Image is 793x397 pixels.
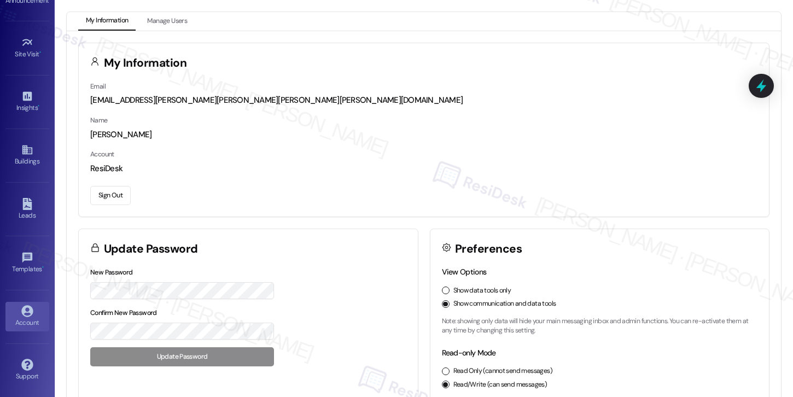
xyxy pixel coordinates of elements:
label: Show communication and data tools [453,299,556,309]
span: • [39,49,41,56]
label: Confirm New Password [90,308,157,317]
button: My Information [78,12,136,31]
a: Buildings [5,141,49,170]
label: View Options [442,267,487,277]
p: Note: showing only data will hide your main messaging inbox and admin functions. You can re-activ... [442,317,758,336]
label: Name [90,116,108,125]
a: Account [5,302,49,331]
a: Leads [5,195,49,224]
label: Account [90,150,114,159]
h3: My Information [104,57,187,69]
h3: Preferences [455,243,522,255]
button: Manage Users [139,12,195,31]
h3: Update Password [104,243,198,255]
a: Site Visit • [5,33,49,63]
button: Sign Out [90,186,131,205]
div: ResiDesk [90,163,757,174]
a: Support [5,355,49,385]
div: [PERSON_NAME] [90,129,757,141]
label: Read Only (cannot send messages) [453,366,552,376]
span: • [38,102,39,110]
label: Email [90,82,106,91]
span: • [42,264,44,271]
a: Templates • [5,248,49,278]
label: Show data tools only [453,286,511,296]
label: New Password [90,268,133,277]
div: [EMAIL_ADDRESS][PERSON_NAME][PERSON_NAME][PERSON_NAME][PERSON_NAME][DOMAIN_NAME] [90,95,757,106]
a: Insights • [5,87,49,116]
label: Read-only Mode [442,348,496,358]
label: Read/Write (can send messages) [453,380,547,390]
